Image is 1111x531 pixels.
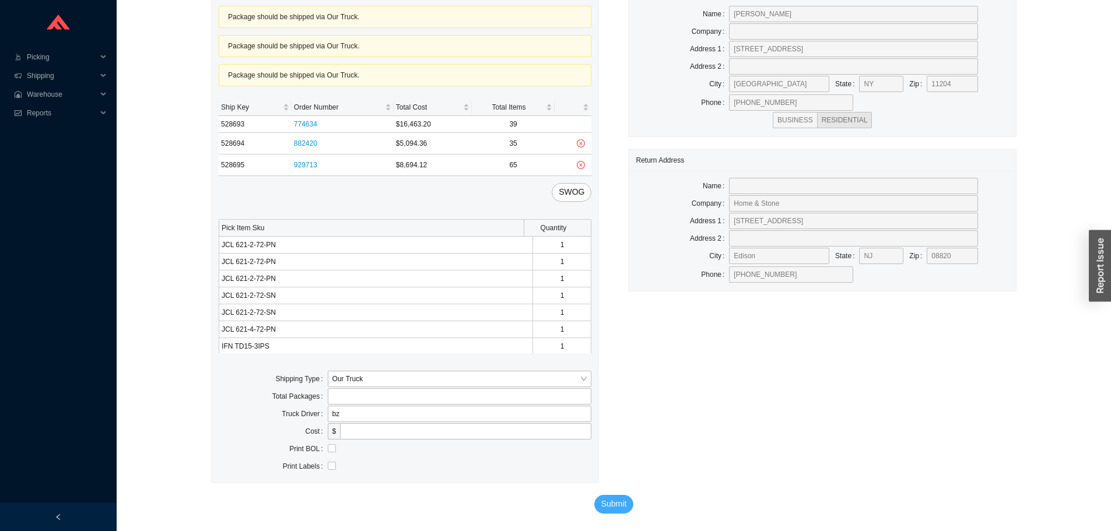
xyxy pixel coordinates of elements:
[692,23,730,40] label: Company
[219,154,292,176] td: 528695
[472,133,555,154] td: 35
[601,497,627,511] span: Submit
[709,248,729,264] label: City
[822,116,868,124] span: RESIDENTIAL
[472,99,555,116] th: Total Items sortable
[219,116,292,133] td: 528693
[219,304,533,321] td: JCL 621-2-72-SN
[14,110,22,117] span: fund
[594,495,634,514] button: Submit
[701,94,729,111] label: Phone
[332,371,587,386] span: Our Truck
[559,185,584,199] span: SWOG
[533,254,591,270] td: 1
[219,237,533,254] td: JCL 621-2-72-PN
[692,195,730,212] label: Company
[701,266,729,283] label: Phone
[396,101,461,113] span: Total Cost
[777,116,813,124] span: BUSINESS
[573,139,589,147] span: close-circle
[328,423,341,439] span: $
[282,406,327,422] label: Truck Driver
[228,69,582,81] div: Package should be shipped via Our Truck.
[636,149,1008,171] div: Return Address
[533,270,591,287] td: 1
[909,76,927,92] label: Zip
[533,237,591,254] td: 1
[835,248,859,264] label: State
[555,99,591,116] th: undefined sortable
[472,116,555,133] td: 39
[394,116,472,133] td: $16,463.20
[524,220,583,237] th: Quantity
[909,248,927,264] label: Zip
[394,133,472,154] td: $5,094.36
[275,371,327,387] label: Shipping Type
[533,321,591,338] td: 1
[27,104,97,122] span: Reports
[228,11,582,23] div: Package should be shipped via Our Truck.
[294,139,317,147] a: 882420
[690,230,729,247] label: Address 2
[474,101,544,113] span: Total Items
[219,270,533,287] td: JCL 621-2-72-PN
[292,99,394,116] th: Order Number sortable
[219,338,533,355] td: IFN TD15-3IPS
[533,287,591,304] td: 1
[272,388,328,405] label: Total Packages
[703,178,729,194] label: Name
[219,287,533,304] td: JCL 621-2-72-SN
[221,101,281,113] span: Ship Key
[835,76,859,92] label: State
[573,157,589,173] button: close-circle
[27,48,97,66] span: Picking
[283,458,328,474] label: Print Labels
[219,220,524,237] th: Pick Item Sku
[294,101,383,113] span: Order Number
[228,40,582,52] div: Package should be shipped via Our Truck.
[27,85,97,104] span: Warehouse
[27,66,97,85] span: Shipping
[294,120,317,128] a: 774634
[690,213,729,229] label: Address 1
[394,154,472,176] td: $8,694.12
[306,423,328,439] label: Cost
[55,514,62,521] span: left
[294,161,317,169] a: 929713
[219,99,292,116] th: Ship Key sortable
[472,154,555,176] td: 65
[219,321,533,338] td: JCL 621-4-72-PN
[394,99,472,116] th: Total Cost sortable
[573,135,589,152] button: close-circle
[219,133,292,154] td: 528694
[552,183,591,202] button: SWOG
[219,254,533,270] td: JCL 621-2-72-PN
[709,76,729,92] label: City
[533,338,591,355] td: 1
[289,441,327,457] label: Print BOL
[573,161,589,169] span: close-circle
[690,58,729,75] label: Address 2
[703,6,729,22] label: Name
[533,304,591,321] td: 1
[690,41,729,57] label: Address 1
